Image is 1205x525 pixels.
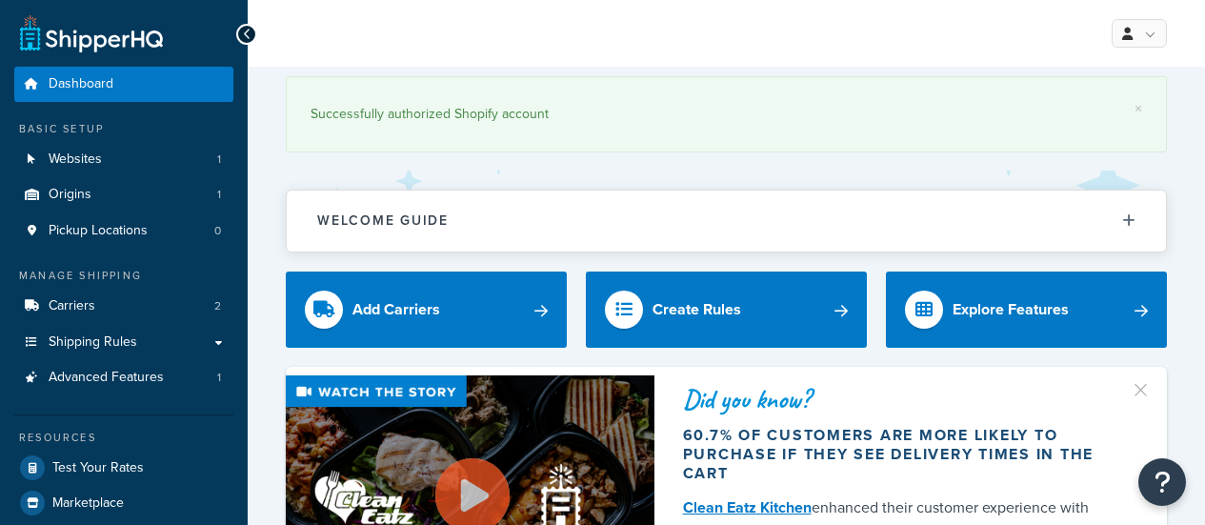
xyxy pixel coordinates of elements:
[653,296,741,323] div: Create Rules
[49,370,164,386] span: Advanced Features
[49,76,113,92] span: Dashboard
[217,151,221,168] span: 1
[52,495,124,512] span: Marketplace
[14,486,233,520] a: Marketplace
[52,460,144,476] span: Test Your Rates
[49,334,137,351] span: Shipping Rules
[49,298,95,314] span: Carriers
[14,213,233,249] a: Pickup Locations0
[14,325,233,360] a: Shipping Rules
[683,426,1138,483] div: 60.7% of customers are more likely to purchase if they see delivery times in the cart
[14,121,233,137] div: Basic Setup
[14,142,233,177] li: Websites
[352,296,440,323] div: Add Carriers
[217,370,221,386] span: 1
[49,151,102,168] span: Websites
[14,177,233,212] li: Origins
[886,272,1167,348] a: Explore Features
[217,187,221,203] span: 1
[14,289,233,324] li: Carriers
[953,296,1069,323] div: Explore Features
[14,177,233,212] a: Origins1
[287,191,1166,251] button: Welcome Guide
[586,272,867,348] a: Create Rules
[49,223,148,239] span: Pickup Locations
[14,360,233,395] a: Advanced Features1
[14,360,233,395] li: Advanced Features
[311,101,1142,128] div: Successfully authorized Shopify account
[14,142,233,177] a: Websites1
[14,268,233,284] div: Manage Shipping
[14,67,233,102] a: Dashboard
[683,386,1138,413] div: Did you know?
[214,223,221,239] span: 0
[49,187,91,203] span: Origins
[683,496,812,518] a: Clean Eatz Kitchen
[1138,458,1186,506] button: Open Resource Center
[14,213,233,249] li: Pickup Locations
[214,298,221,314] span: 2
[14,451,233,485] a: Test Your Rates
[286,272,567,348] a: Add Carriers
[1135,101,1142,116] a: ×
[14,289,233,324] a: Carriers2
[317,213,449,228] h2: Welcome Guide
[14,430,233,446] div: Resources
